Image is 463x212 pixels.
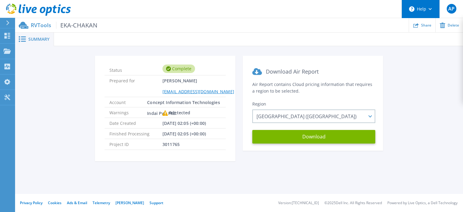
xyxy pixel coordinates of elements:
span: EKA-CHAKAN [56,22,97,29]
span: [DATE] 02:05 (+00:00) [162,118,206,128]
span: Download Air Report [266,68,319,75]
p: RVTools [31,22,97,29]
a: Privacy Policy [20,200,43,205]
span: Concept Information Technologies Indai Pvt. Ptd. [147,97,221,107]
span: Status [109,65,162,73]
span: 3011765 [162,139,180,149]
div: [GEOGRAPHIC_DATA] ([GEOGRAPHIC_DATA]) [252,109,375,123]
span: Delete [448,24,459,27]
a: [PERSON_NAME] [115,200,144,205]
li: © 2025 Dell Inc. All Rights Reserved [324,201,382,205]
span: Project ID [109,139,162,149]
button: Download [252,130,375,144]
span: Air Report contains Cloud pricing information that requires a region to be selected. [252,81,372,94]
span: Account [109,97,147,107]
span: [PERSON_NAME] [162,75,234,97]
span: Prepared for [109,75,162,97]
span: Summary [28,37,49,41]
span: [DATE] 02:05 (+00:00) [162,128,206,139]
span: Date Created [109,118,162,128]
span: Finished Processing [109,128,162,139]
li: Version: [TECHNICAL_ID] [278,201,319,205]
div: 0 detected [162,107,190,118]
a: Cookies [48,200,61,205]
div: Complete [162,65,195,73]
span: Warnings [109,107,162,118]
a: [EMAIL_ADDRESS][DOMAIN_NAME] [162,89,234,94]
span: AP [448,6,455,11]
span: Share [421,24,431,27]
a: Ads & Email [67,200,87,205]
span: Region [252,101,266,107]
li: Powered by Live Optics, a Dell Technology [387,201,458,205]
a: Support [150,200,163,205]
a: Telemetry [93,200,110,205]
